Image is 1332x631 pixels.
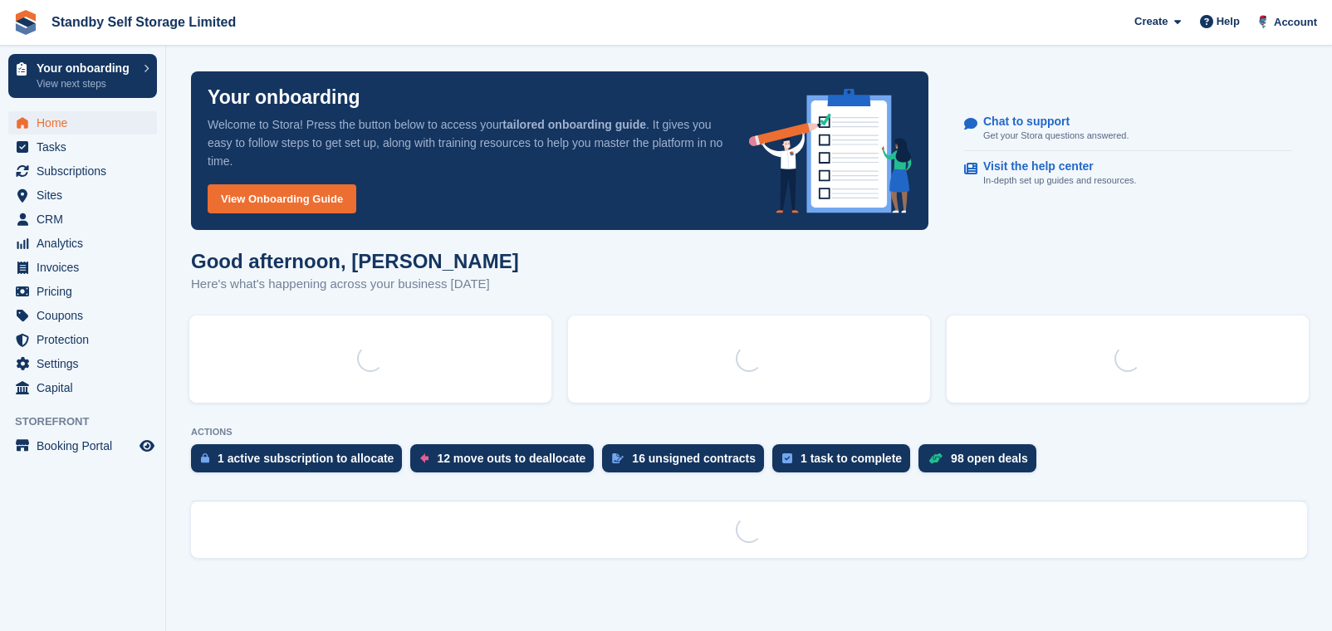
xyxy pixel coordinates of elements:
a: menu [8,280,157,303]
a: 1 task to complete [772,444,918,481]
a: menu [8,159,157,183]
a: menu [8,111,157,135]
div: 1 active subscription to allocate [218,452,394,465]
span: Home [37,111,136,135]
img: deal-1b604bf984904fb50ccaf53a9ad4b4a5d6e5aea283cecdc64d6e3604feb123c2.svg [928,452,943,464]
a: 12 move outs to deallocate [410,444,602,481]
div: 12 move outs to deallocate [437,452,585,465]
span: Tasks [37,135,136,159]
a: 16 unsigned contracts [602,444,772,481]
img: contract_signature_icon-13c848040528278c33f63329250d36e43548de30e8caae1d1a13099fd9432cc5.svg [612,453,624,463]
p: Here's what's happening across your business [DATE] [191,275,519,294]
a: Standby Self Storage Limited [45,8,242,36]
h1: Good afternoon, [PERSON_NAME] [191,250,519,272]
p: Visit the help center [983,159,1124,174]
a: menu [8,208,157,231]
a: menu [8,376,157,399]
span: Pricing [37,280,136,303]
p: Your onboarding [37,62,135,74]
a: Preview store [137,436,157,456]
a: Chat to support Get your Stora questions answered. [964,106,1291,152]
span: Capital [37,376,136,399]
img: onboarding-info-6c161a55d2c0e0a8cae90662b2fe09162a5109e8cc188191df67fb4f79e88e88.svg [749,89,912,213]
p: In-depth set up guides and resources. [983,174,1137,188]
span: Account [1274,14,1317,31]
span: Storefront [15,413,165,430]
a: menu [8,232,157,255]
div: 98 open deals [951,452,1028,465]
a: Your onboarding View next steps [8,54,157,98]
p: Get your Stora questions answered. [983,129,1129,143]
a: menu [8,135,157,159]
p: Chat to support [983,115,1115,129]
span: Booking Portal [37,434,136,457]
span: Settings [37,352,136,375]
img: stora-icon-8386f47178a22dfd0bd8f6a31ec36ba5ce8667c1dd55bd0f319d3a0aa187defe.svg [13,10,38,35]
strong: tailored onboarding guide [502,118,646,131]
span: Invoices [37,256,136,279]
a: Visit the help center In-depth set up guides and resources. [964,151,1291,196]
img: active_subscription_to_allocate_icon-d502201f5373d7db506a760aba3b589e785aa758c864c3986d89f69b8ff3... [201,452,209,463]
a: menu [8,183,157,207]
p: Welcome to Stora! Press the button below to access your . It gives you easy to follow steps to ge... [208,115,722,170]
a: 98 open deals [918,444,1045,481]
span: Create [1134,13,1168,30]
div: 1 task to complete [801,452,902,465]
a: 1 active subscription to allocate [191,444,410,481]
p: Your onboarding [208,88,360,107]
img: Glenn Fisher [1255,13,1271,30]
img: task-75834270c22a3079a89374b754ae025e5fb1db73e45f91037f5363f120a921f8.svg [782,453,792,463]
span: CRM [37,208,136,231]
a: menu [8,328,157,351]
a: menu [8,352,157,375]
p: View next steps [37,76,135,91]
img: move_outs_to_deallocate_icon-f764333ba52eb49d3ac5e1228854f67142a1ed5810a6f6cc68b1a99e826820c5.svg [420,453,428,463]
span: Protection [37,328,136,351]
a: menu [8,256,157,279]
span: Help [1217,13,1240,30]
p: ACTIONS [191,427,1307,438]
span: Analytics [37,232,136,255]
a: View Onboarding Guide [208,184,356,213]
a: menu [8,304,157,327]
div: 16 unsigned contracts [632,452,756,465]
span: Subscriptions [37,159,136,183]
span: Coupons [37,304,136,327]
a: menu [8,434,157,457]
span: Sites [37,183,136,207]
